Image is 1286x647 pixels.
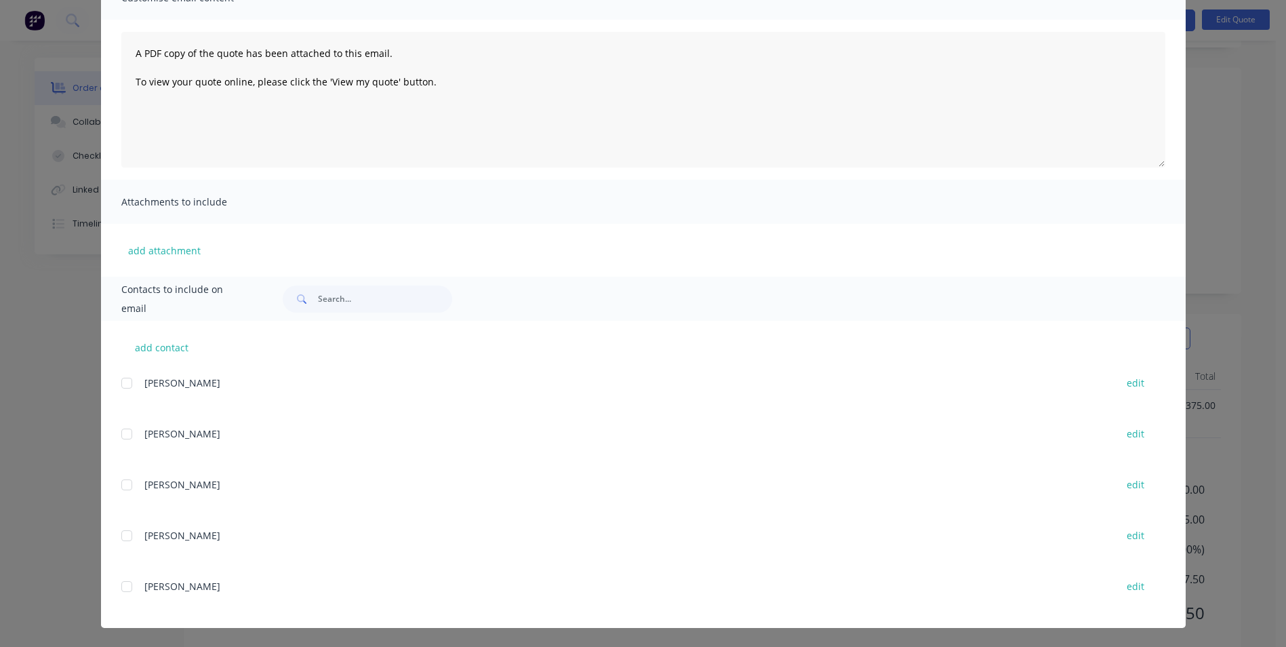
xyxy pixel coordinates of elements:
[1119,425,1152,443] button: edit
[121,193,270,212] span: Attachments to include
[144,580,220,593] span: [PERSON_NAME]
[121,32,1165,168] textarea: A PDF copy of the quote has been attached to this email. To view your quote online, please click ...
[1119,526,1152,545] button: edit
[1119,577,1152,595] button: edit
[1119,475,1152,494] button: edit
[144,376,220,389] span: [PERSON_NAME]
[121,337,203,357] button: add contact
[121,240,207,260] button: add attachment
[144,529,220,542] span: [PERSON_NAME]
[1119,374,1152,392] button: edit
[144,427,220,440] span: [PERSON_NAME]
[318,286,452,313] input: Search...
[121,280,249,318] span: Contacts to include on email
[144,478,220,491] span: [PERSON_NAME]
